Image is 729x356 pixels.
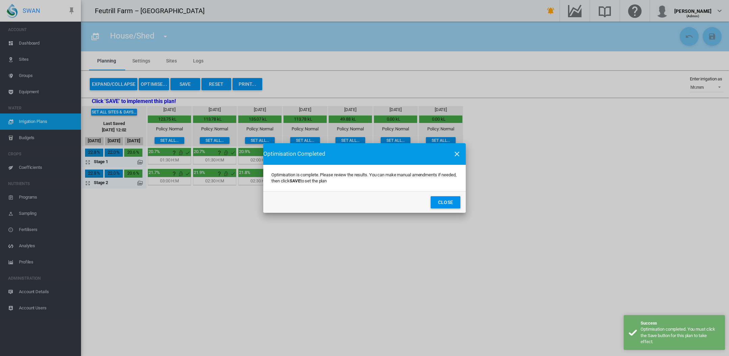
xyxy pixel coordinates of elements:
[450,147,464,161] button: icon-close
[263,150,325,158] span: Optimisation Completed
[271,172,458,184] p: Optimisation is complete. Please review the results. You can make manual amendments if needed, th...
[290,178,300,183] b: SAVE
[263,143,466,213] md-dialog: Optimisation is ...
[431,196,460,208] button: Close
[453,150,461,158] md-icon: icon-close
[641,320,720,326] div: Success
[641,326,720,345] div: Optimisation completed. You must click the Save button for this plan to take effect.
[624,315,725,350] div: Success Optimisation completed. You must click the Save button for this plan to take effect.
